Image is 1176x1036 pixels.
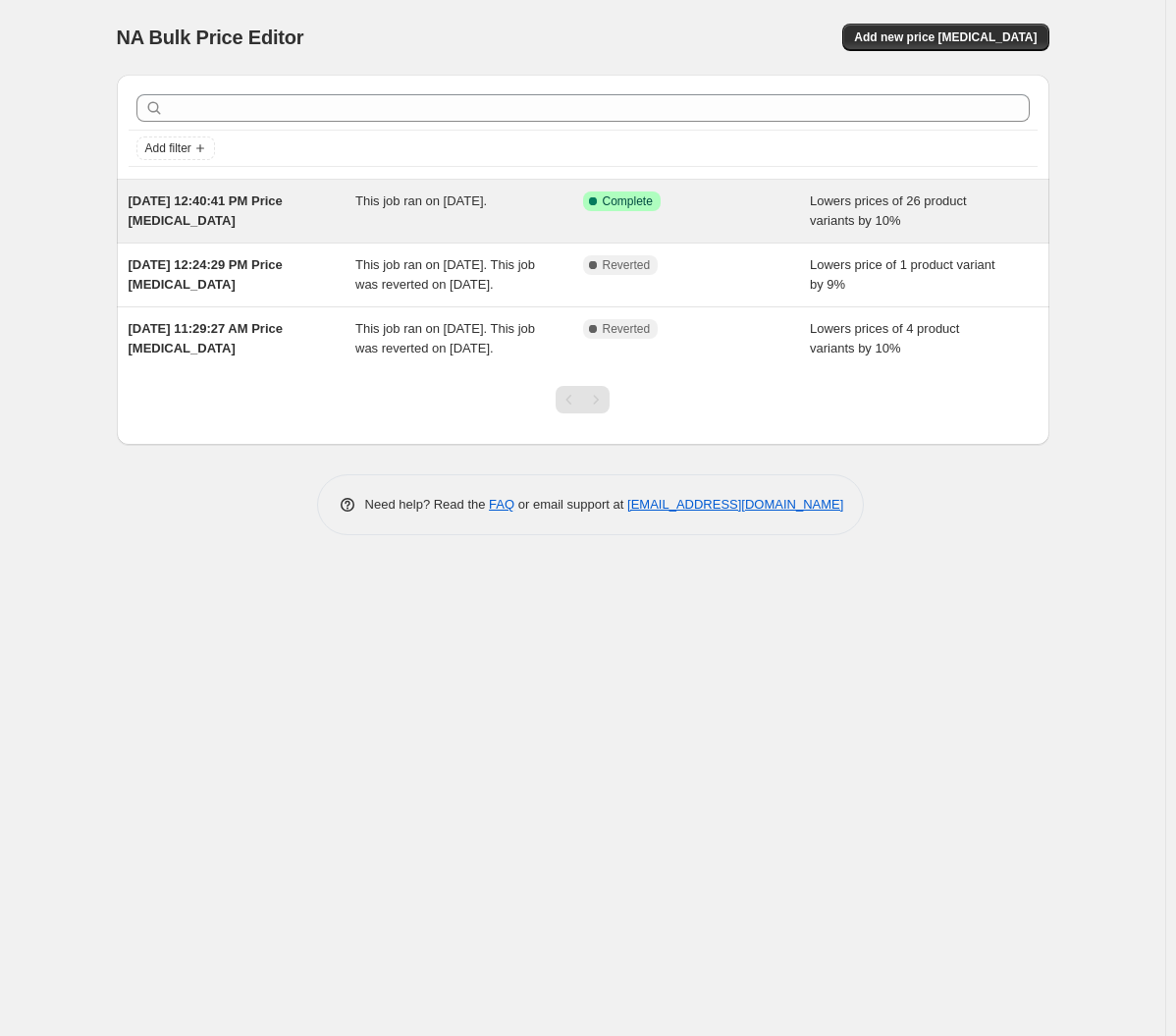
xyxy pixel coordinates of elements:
span: This job ran on [DATE]. [355,193,487,208]
span: Add filter [145,140,191,156]
span: Need help? Read the [365,497,490,512]
nav: Pagination [556,386,610,413]
span: This job ran on [DATE]. This job was reverted on [DATE]. [355,321,535,355]
span: [DATE] 12:40:41 PM Price [MEDICAL_DATA] [129,193,283,228]
span: NA Bulk Price Editor [117,27,304,48]
span: Lowers prices of 4 product variants by 10% [810,321,959,355]
span: Add new price [MEDICAL_DATA] [854,29,1037,45]
span: Reverted [603,257,651,273]
span: [DATE] 12:24:29 PM Price [MEDICAL_DATA] [129,257,283,292]
button: Add filter [136,136,215,160]
a: [EMAIL_ADDRESS][DOMAIN_NAME] [627,497,843,512]
span: Lowers price of 1 product variant by 9% [810,257,995,292]
span: This job ran on [DATE]. This job was reverted on [DATE]. [355,257,535,292]
span: Lowers prices of 26 product variants by 10% [810,193,967,228]
span: [DATE] 11:29:27 AM Price [MEDICAL_DATA] [129,321,284,355]
span: Complete [603,193,653,209]
button: Add new price [MEDICAL_DATA] [842,24,1048,51]
a: FAQ [489,497,514,512]
span: or email support at [514,497,627,512]
span: Reverted [603,321,651,337]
